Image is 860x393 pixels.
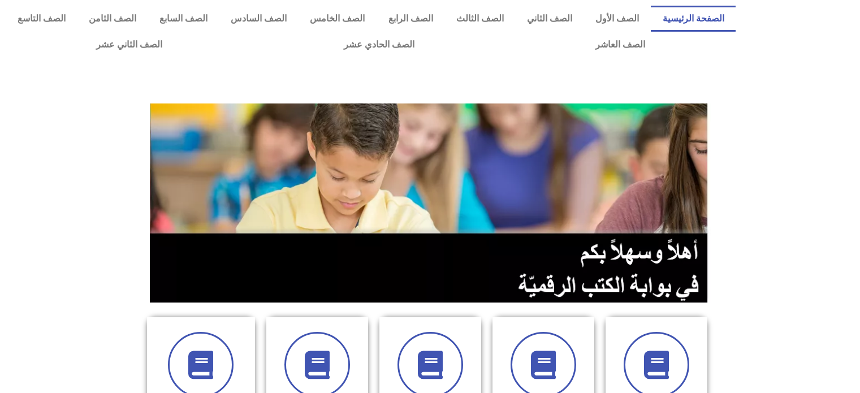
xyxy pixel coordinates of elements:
a: الصف الأول [584,6,651,32]
a: الصف الثاني [515,6,584,32]
a: الصف الثالث [444,6,515,32]
a: الصف السابع [148,6,219,32]
a: الصف الخامس [299,6,377,32]
a: الصف السادس [219,6,299,32]
a: الصف الثاني عشر [6,32,253,58]
a: الصفحة الرئيسية [651,6,736,32]
a: الصف الرابع [377,6,444,32]
a: الصف الحادي عشر [253,32,504,58]
a: الصف العاشر [505,32,736,58]
a: الصف الثامن [77,6,148,32]
a: الصف التاسع [6,6,77,32]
